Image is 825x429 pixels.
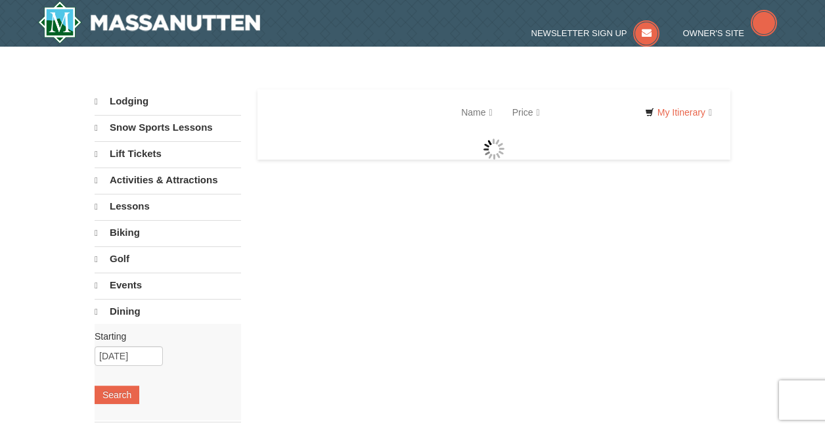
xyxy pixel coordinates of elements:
[483,139,504,160] img: wait gif
[636,102,721,122] a: My Itinerary
[95,115,241,140] a: Snow Sports Lessons
[95,386,139,404] button: Search
[95,168,241,192] a: Activities & Attractions
[95,194,241,219] a: Lessons
[38,1,260,43] a: Massanutten Resort
[38,1,260,43] img: Massanutten Resort Logo
[95,141,241,166] a: Lift Tickets
[95,246,241,271] a: Golf
[95,299,241,324] a: Dining
[451,99,502,125] a: Name
[95,220,241,245] a: Biking
[683,28,778,38] a: Owner's Site
[531,28,660,38] a: Newsletter Sign Up
[95,89,241,114] a: Lodging
[95,273,241,298] a: Events
[502,99,550,125] a: Price
[683,28,745,38] span: Owner's Site
[95,330,231,343] label: Starting
[531,28,627,38] span: Newsletter Sign Up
